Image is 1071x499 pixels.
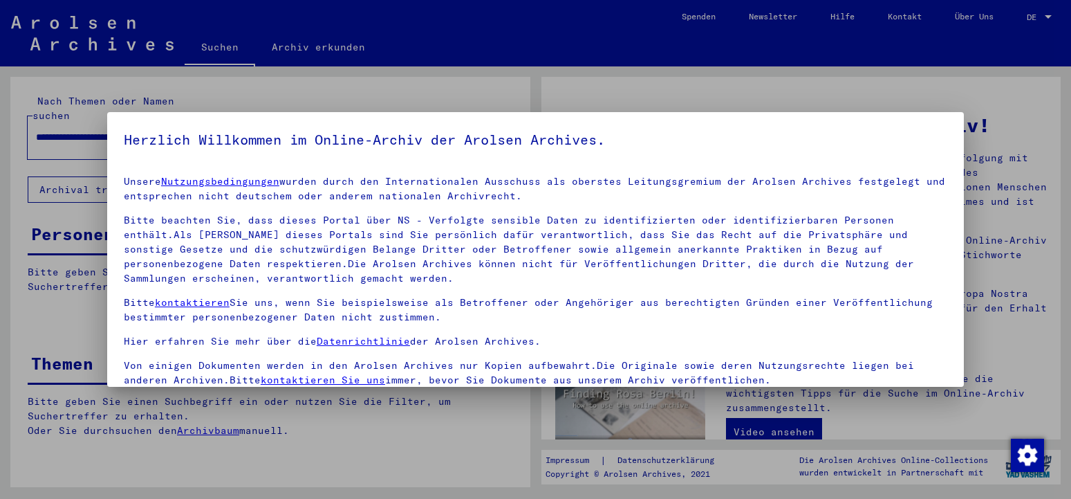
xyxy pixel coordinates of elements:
[124,174,947,203] p: Unsere wurden durch den Internationalen Ausschuss als oberstes Leitungsgremium der Arolsen Archiv...
[124,359,947,388] p: Von einigen Dokumenten werden in den Arolsen Archives nur Kopien aufbewahrt.Die Originale sowie d...
[124,129,947,151] h5: Herzlich Willkommen im Online-Archiv der Arolsen Archives.
[124,296,947,325] p: Bitte Sie uns, wenn Sie beispielsweise als Betroffener oder Angehöriger aus berechtigten Gründen ...
[124,334,947,349] p: Hier erfahren Sie mehr über die der Arolsen Archives.
[1010,438,1043,471] div: Zustimmung ändern
[1011,439,1044,472] img: Zustimmung ändern
[317,335,410,347] a: Datenrichtlinie
[261,374,385,386] a: kontaktieren Sie uns
[155,296,230,309] a: kontaktieren
[124,213,947,286] p: Bitte beachten Sie, dass dieses Portal über NS - Verfolgte sensible Daten zu identifizierten oder...
[161,175,279,188] a: Nutzungsbedingungen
